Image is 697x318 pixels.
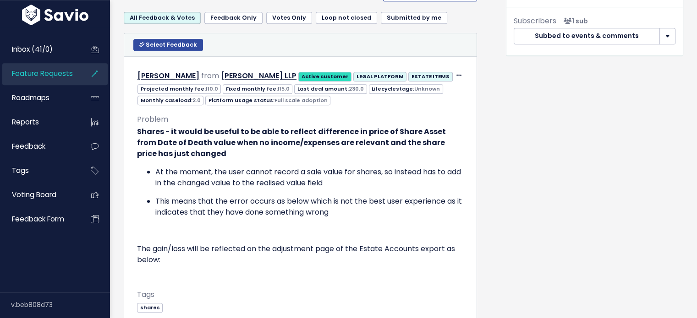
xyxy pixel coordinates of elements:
p: The gain/loss will be reflected on the adjustment page of the Estate Accounts export as below: [137,243,464,265]
p: This means that the error occurs as below which is not the best user experience as it indicates t... [155,196,464,218]
a: Reports [2,112,76,133]
span: Last deal amount: [294,84,367,94]
span: Reports [12,117,39,127]
span: Tags [12,166,29,175]
span: Voting Board [12,190,56,199]
strong: Active customer [302,73,349,80]
span: Projected monthly fee: [137,84,221,94]
span: Monthly caseload: [137,96,203,105]
a: [PERSON_NAME] LLP [221,70,296,81]
a: Feedback [2,136,76,157]
span: from [201,70,219,81]
a: Submitted by me [381,12,447,24]
span: Select Feedback [146,41,197,49]
a: shares [137,302,163,312]
a: Voting Board [2,184,76,205]
a: Feedback form [2,209,76,230]
strong: Shares - it would be useful to be able to reflect difference in price of Share Asset from Date of... [137,126,446,159]
button: Subbed to events & comments [514,28,660,44]
a: Tags [2,160,76,181]
span: 230.0 [349,85,364,92]
a: Feature Requests [2,63,76,84]
span: Platform usage status: [205,96,330,105]
span: Problem [137,114,168,124]
span: 110.0 [206,85,218,92]
a: Feedback Only [204,12,263,24]
span: Unknown [414,85,440,92]
span: shares [137,303,163,313]
span: Fixed monthly fee: [223,84,292,94]
span: 2.0 [192,97,201,104]
a: [PERSON_NAME] [137,70,199,81]
span: Roadmaps [12,93,49,102]
span: Feature Requests [12,69,73,78]
span: Feedback form [12,214,64,224]
button: Select Feedback [133,39,203,51]
span: Feedback [12,141,45,151]
img: logo-white.9d6f32f41409.svg [20,5,91,25]
a: Inbox (41/0) [2,39,76,60]
a: All Feedback & Votes [124,12,201,24]
span: Lifecyclestage: [369,84,443,94]
strong: ESTATE ITEMS [412,73,450,80]
strong: LEGAL PLATFORM [357,73,404,80]
span: Full scale adoption [274,97,328,104]
span: Tags [137,289,154,300]
span: <p><strong>Subscribers</strong><br><br> - Jake Warriner<br> </p> [560,16,588,26]
span: Subscribers [514,16,556,26]
div: v.beb808d73 [11,293,110,317]
span: Inbox (41/0) [12,44,53,54]
a: Roadmaps [2,87,76,108]
a: Loop not closed [316,12,377,24]
span: 115.0 [278,85,290,92]
a: Votes Only [266,12,312,24]
p: At the moment, the user cannot record a sale value for shares, so instead has to add in the chang... [155,167,464,189]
